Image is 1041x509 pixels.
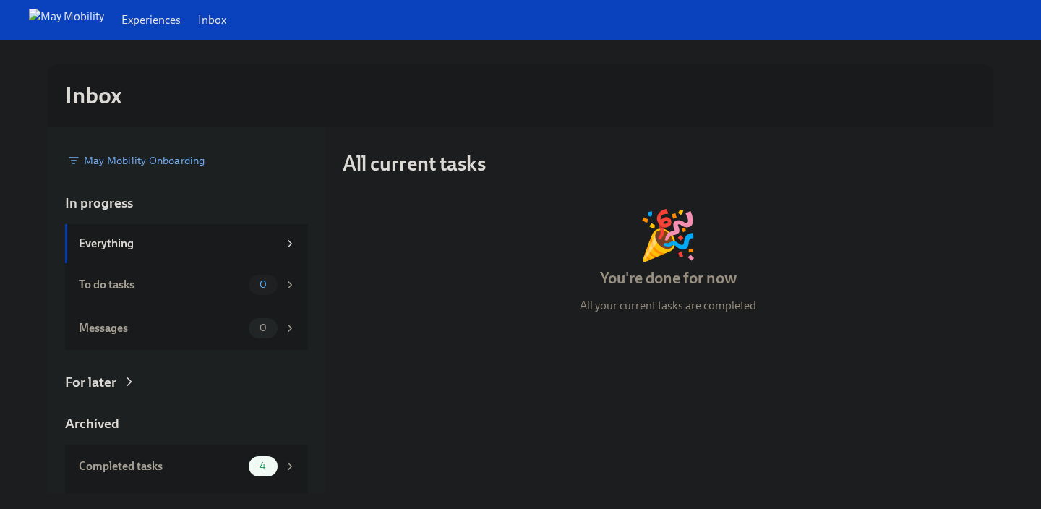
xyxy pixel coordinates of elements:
div: Completed tasks [79,458,243,474]
div: Messages [79,320,243,336]
div: Everything [79,236,278,252]
a: For later [65,373,308,392]
span: 4 [251,461,275,471]
div: 🎉 [638,211,698,259]
h2: Inbox [65,81,122,110]
p: All your current tasks are completed [580,298,756,314]
a: Experiences [121,12,181,28]
a: Everything [65,224,308,263]
h4: You're done for now [600,268,737,289]
a: Completed tasks4 [65,445,308,488]
h3: All current tasks [343,150,486,176]
div: To do tasks [79,277,243,293]
span: May Mobility Onboarding [75,155,214,166]
span: 0 [251,279,275,290]
a: Archived [65,414,308,433]
div: May Mobility Onboarding [65,150,214,171]
img: May Mobility [29,9,104,32]
div: For later [65,373,116,392]
a: In progress [65,194,308,213]
a: Inbox [198,12,226,28]
a: To do tasks0 [65,263,308,307]
span: 0 [251,322,275,333]
a: Messages0 [65,307,308,350]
